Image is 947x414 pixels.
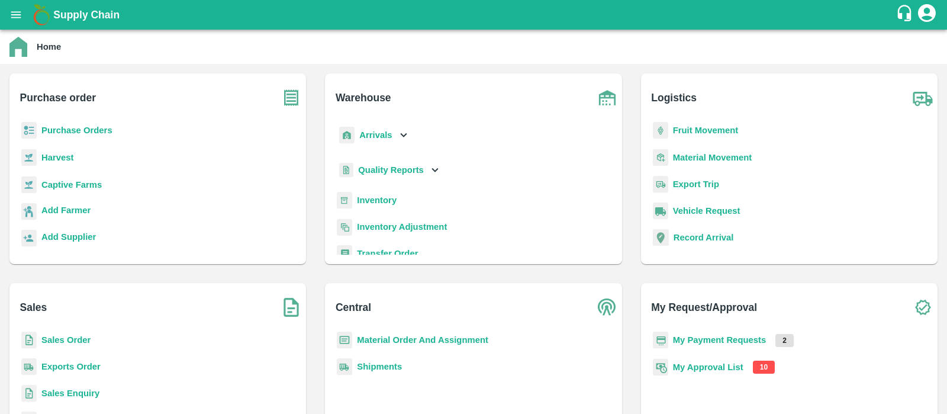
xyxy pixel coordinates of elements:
[337,219,352,236] img: inventory
[21,230,37,247] img: supplier
[653,332,668,349] img: payment
[2,1,30,28] button: open drawer
[53,9,120,21] b: Supply Chain
[337,192,352,209] img: whInventory
[653,229,669,246] img: recordArrival
[30,3,53,27] img: logo
[20,299,47,316] b: Sales
[21,385,37,402] img: sales
[775,334,794,347] p: 2
[21,149,37,166] img: harvest
[358,165,424,175] b: Quality Reports
[276,83,306,113] img: purchase
[337,332,352,349] img: centralMaterial
[653,176,668,193] img: delivery
[41,335,91,345] a: Sales Order
[339,163,353,178] img: qualityReport
[908,293,938,322] img: check
[896,4,916,25] div: customer-support
[357,335,488,345] a: Material Order And Assignment
[20,89,96,106] b: Purchase order
[673,126,739,135] a: Fruit Movement
[21,358,37,376] img: shipments
[592,83,622,113] img: warehouse
[337,358,352,376] img: shipments
[336,89,391,106] b: Warehouse
[41,204,91,220] a: Add Farmer
[41,232,96,242] b: Add Supplier
[653,358,668,376] img: approval
[357,222,447,232] a: Inventory Adjustment
[41,153,73,162] a: Harvest
[673,362,743,372] a: My Approval List
[41,362,101,371] a: Exports Order
[276,293,306,322] img: soSales
[357,362,402,371] a: Shipments
[21,122,37,139] img: reciept
[41,180,102,190] a: Captive Farms
[653,203,668,220] img: vehicle
[339,127,355,144] img: whArrival
[336,299,371,316] b: Central
[357,249,418,258] a: Transfer Order
[41,126,112,135] a: Purchase Orders
[337,158,442,182] div: Quality Reports
[653,122,668,139] img: fruit
[37,42,61,52] b: Home
[21,332,37,349] img: sales
[21,203,37,220] img: farmer
[651,299,757,316] b: My Request/Approval
[41,206,91,215] b: Add Farmer
[916,2,938,27] div: account of current user
[673,153,752,162] a: Material Movement
[357,195,397,205] a: Inventory
[359,130,392,140] b: Arrivals
[41,230,96,246] a: Add Supplier
[908,83,938,113] img: truck
[21,176,37,194] img: harvest
[653,149,668,166] img: material
[592,293,622,322] img: central
[673,179,719,189] a: Export Trip
[53,7,896,23] a: Supply Chain
[41,389,99,398] a: Sales Enquiry
[674,233,734,242] a: Record Arrival
[753,361,775,374] p: 10
[673,335,766,345] a: My Payment Requests
[9,37,27,57] img: home
[337,245,352,262] img: whTransfer
[673,206,740,216] a: Vehicle Request
[337,122,410,149] div: Arrivals
[651,89,697,106] b: Logistics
